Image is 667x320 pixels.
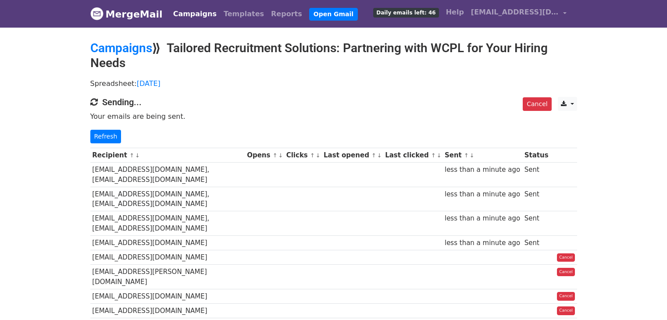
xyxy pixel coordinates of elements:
[431,152,436,159] a: ↑
[90,303,245,318] td: [EMAIL_ADDRESS][DOMAIN_NAME]
[90,112,577,121] p: Your emails are being sent.
[268,5,306,23] a: Reports
[445,165,520,175] div: less than a minute ago
[523,97,551,111] a: Cancel
[90,130,121,143] a: Refresh
[90,5,163,23] a: MergeMail
[316,152,321,159] a: ↓
[129,152,134,159] a: ↑
[377,152,382,159] a: ↓
[273,152,278,159] a: ↑
[557,253,575,262] a: Cancel
[90,250,245,265] td: [EMAIL_ADDRESS][DOMAIN_NAME]
[442,148,522,163] th: Sent
[90,148,245,163] th: Recipient
[442,4,467,21] a: Help
[90,41,152,55] a: Campaigns
[278,152,283,159] a: ↓
[557,306,575,315] a: Cancel
[90,163,245,187] td: [EMAIL_ADDRESS][DOMAIN_NAME],[EMAIL_ADDRESS][DOMAIN_NAME]
[90,211,245,236] td: [EMAIL_ADDRESS][DOMAIN_NAME],[EMAIL_ADDRESS][DOMAIN_NAME]
[90,79,577,88] p: Spreadsheet:
[464,152,469,159] a: ↑
[445,238,520,248] div: less than a minute ago
[90,187,245,211] td: [EMAIL_ADDRESS][DOMAIN_NAME],[EMAIL_ADDRESS][DOMAIN_NAME]
[522,236,550,250] td: Sent
[90,289,245,303] td: [EMAIL_ADDRESS][DOMAIN_NAME]
[90,41,577,70] h2: ⟫ Tailored Recruitment Solutions: Partnering with WCPL for Your Hiring Needs
[557,292,575,301] a: Cancel
[522,148,550,163] th: Status
[309,8,358,21] a: Open Gmail
[321,148,383,163] th: Last opened
[467,4,570,24] a: [EMAIL_ADDRESS][DOMAIN_NAME]
[437,152,442,159] a: ↓
[370,4,442,21] a: Daily emails left: 46
[522,163,550,187] td: Sent
[284,148,321,163] th: Clicks
[90,265,245,289] td: [EMAIL_ADDRESS][PERSON_NAME][DOMAIN_NAME]
[470,152,474,159] a: ↓
[90,97,577,107] h4: Sending...
[220,5,268,23] a: Templates
[373,8,439,18] span: Daily emails left: 46
[245,148,284,163] th: Opens
[471,7,559,18] span: [EMAIL_ADDRESS][DOMAIN_NAME]
[445,213,520,224] div: less than a minute ago
[445,189,520,199] div: less than a minute ago
[310,152,315,159] a: ↑
[170,5,220,23] a: Campaigns
[371,152,376,159] a: ↑
[90,7,103,20] img: MergeMail logo
[557,268,575,277] a: Cancel
[522,211,550,236] td: Sent
[137,79,161,88] a: [DATE]
[383,148,442,163] th: Last clicked
[90,236,245,250] td: [EMAIL_ADDRESS][DOMAIN_NAME]
[522,187,550,211] td: Sent
[135,152,140,159] a: ↓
